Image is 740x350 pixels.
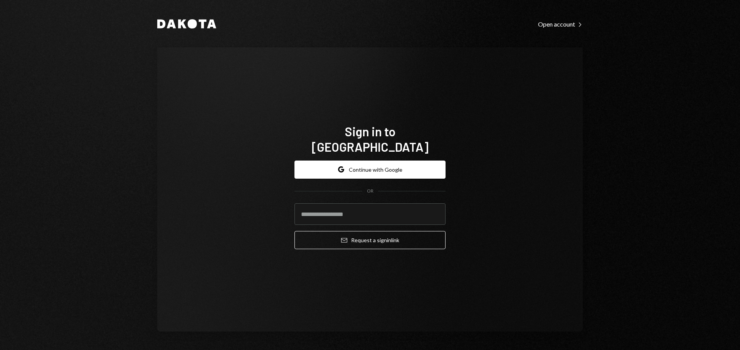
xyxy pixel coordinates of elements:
[294,124,446,154] h1: Sign in to [GEOGRAPHIC_DATA]
[367,188,373,194] div: OR
[294,231,446,249] button: Request a signinlink
[294,161,446,179] button: Continue with Google
[538,20,583,28] a: Open account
